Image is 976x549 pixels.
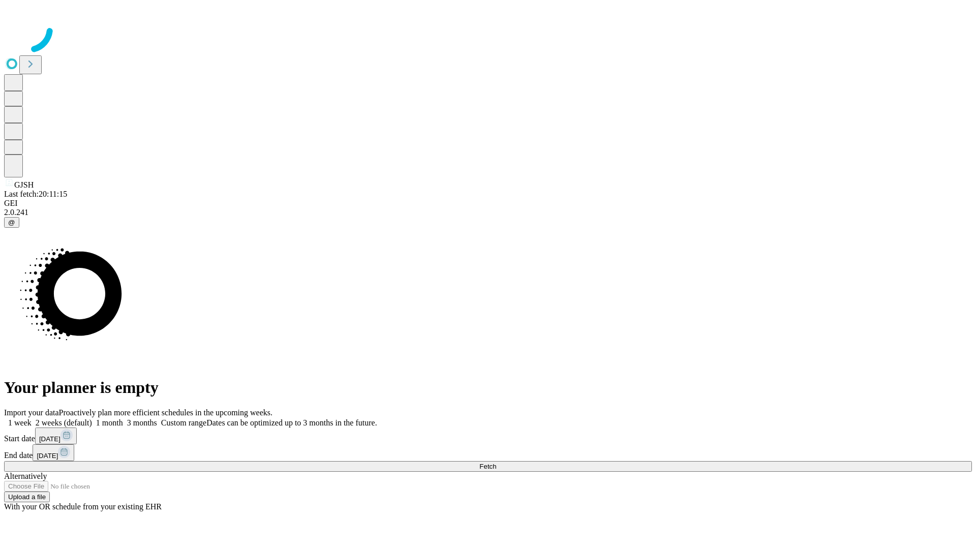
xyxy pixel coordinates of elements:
[96,418,123,427] span: 1 month
[4,217,19,228] button: @
[35,428,77,444] button: [DATE]
[4,492,50,502] button: Upload a file
[4,428,972,444] div: Start date
[8,418,32,427] span: 1 week
[4,190,67,198] span: Last fetch: 20:11:15
[479,463,496,470] span: Fetch
[33,444,74,461] button: [DATE]
[127,418,157,427] span: 3 months
[4,502,162,511] span: With your OR schedule from your existing EHR
[4,444,972,461] div: End date
[4,208,972,217] div: 2.0.241
[37,452,58,460] span: [DATE]
[4,199,972,208] div: GEI
[39,435,60,443] span: [DATE]
[4,461,972,472] button: Fetch
[14,180,34,189] span: GJSH
[206,418,377,427] span: Dates can be optimized up to 3 months in the future.
[4,378,972,397] h1: Your planner is empty
[36,418,92,427] span: 2 weeks (default)
[4,472,47,480] span: Alternatively
[4,408,59,417] span: Import your data
[59,408,272,417] span: Proactively plan more efficient schedules in the upcoming weeks.
[161,418,206,427] span: Custom range
[8,219,15,226] span: @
